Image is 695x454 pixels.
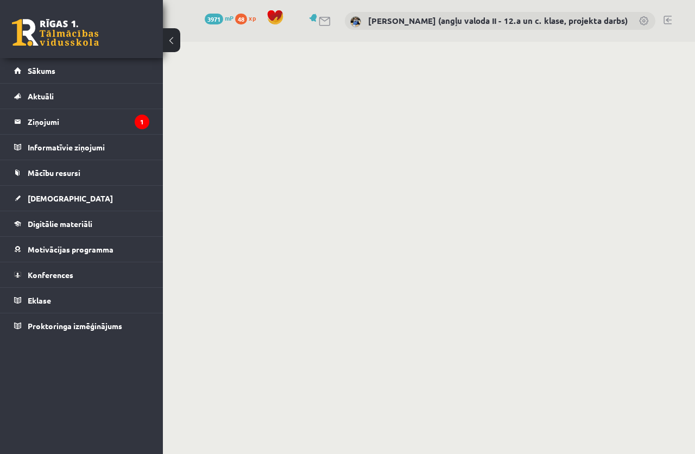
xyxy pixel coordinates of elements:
span: mP [225,14,233,22]
a: Aktuāli [14,84,149,109]
span: 3971 [205,14,223,24]
span: Sākums [28,66,55,75]
a: Digitālie materiāli [14,211,149,236]
img: Katrīne Laizāne (angļu valoda II - 12.a un c. klase, projekta darbs) [350,16,361,27]
a: [DEMOGRAPHIC_DATA] [14,186,149,211]
a: Ziņojumi1 [14,109,149,134]
span: Mācību resursi [28,168,80,178]
a: Rīgas 1. Tālmācības vidusskola [12,19,99,46]
a: Konferences [14,262,149,287]
a: Sākums [14,58,149,83]
a: 48 xp [235,14,261,22]
span: Konferences [28,270,73,280]
span: Digitālie materiāli [28,219,92,229]
legend: Informatīvie ziņojumi [28,135,149,160]
span: Motivācijas programma [28,244,113,254]
legend: Ziņojumi [28,109,149,134]
a: Eklase [14,288,149,313]
a: Proktoringa izmēģinājums [14,313,149,338]
span: 48 [235,14,247,24]
a: Informatīvie ziņojumi [14,135,149,160]
a: Mācību resursi [14,160,149,185]
span: Proktoringa izmēģinājums [28,321,122,331]
a: 3971 mP [205,14,233,22]
a: Motivācijas programma [14,237,149,262]
span: xp [249,14,256,22]
a: [PERSON_NAME] (angļu valoda II - 12.a un c. klase, projekta darbs) [368,15,628,26]
span: Eklase [28,295,51,305]
span: [DEMOGRAPHIC_DATA] [28,193,113,203]
span: Aktuāli [28,91,54,101]
i: 1 [135,115,149,129]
